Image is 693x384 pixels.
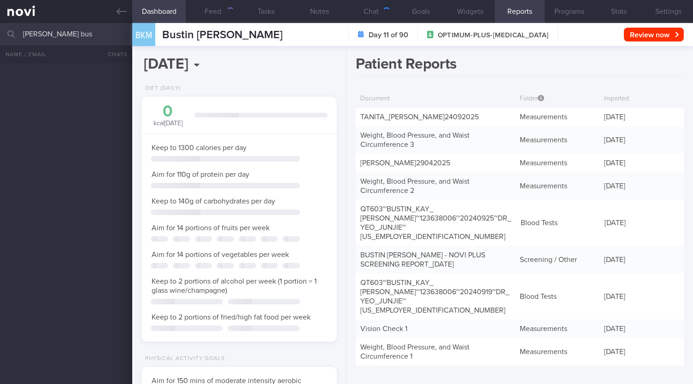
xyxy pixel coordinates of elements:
span: Aim for 110g of protein per day [152,171,249,178]
div: [DATE] [599,250,684,269]
a: Weight, Blood Pressure, and Waist Circumference 1 [360,343,470,360]
div: Blood Tests [515,287,599,306]
a: Weight, Blood Pressure, and Waist Circumference 2 [360,178,470,194]
div: Folder [515,90,599,108]
strong: Day 11 of 90 [369,30,408,40]
div: [DATE] [599,154,684,172]
div: Measurements [515,177,599,195]
a: QT603~BUSTIN_KAY_[PERSON_NAME]~123638006~20240919~DR_YEO_JUNJIE~[US_EMPLOYER_IDENTIFICATION_NUMBER] [360,279,510,314]
div: Measurements [515,320,599,338]
div: Measurements [515,154,599,172]
div: [DATE] [600,214,684,232]
div: Document [356,90,515,108]
div: Screening / Other [515,250,599,269]
div: [DATE] [599,177,684,195]
span: Aim for 14 portions of fruits per week [152,224,270,232]
div: Measurements [515,108,599,126]
span: Aim for 14 portions of vegetables per week [152,251,289,258]
h1: Patient Reports [356,55,684,76]
a: TANITA_[PERSON_NAME]24092025 [360,113,479,121]
span: Keep to 140g of carbohydrates per day [152,198,275,205]
span: Keep to 2 portions of fried/high fat food per week [152,314,311,321]
button: Chats [95,45,132,64]
span: Keep to 1300 calories per day [152,144,247,151]
div: 0 [151,104,185,120]
div: Diet (Daily) [141,85,181,92]
a: BUSTIN [PERSON_NAME] - NOVI PLUS SCREENING REPORT_[DATE] [360,251,485,268]
div: [DATE] [599,343,684,361]
div: Measurements [515,131,599,149]
button: Review now [624,28,684,41]
div: Physical Activity Goals [141,355,225,362]
div: BKM [130,17,158,53]
div: Measurements [515,343,599,361]
a: QT603~BUSTIN_KAY_[PERSON_NAME]~123638006~20240925~DR_YEO_JUNJIE~[US_EMPLOYER_IDENTIFICATION_NUMBER] [360,205,511,240]
div: [DATE] [599,320,684,338]
span: OPTIMUM-PLUS-[MEDICAL_DATA] [438,31,548,40]
div: Imported [599,90,684,108]
div: Blood Tests [516,214,600,232]
a: [PERSON_NAME]29042025 [360,159,450,167]
a: Vision Check 1 [360,325,407,332]
div: [DATE] [599,108,684,126]
span: Keep to 2 portions of alcohol per week (1 portion = 1 glass wine/champagne) [152,278,317,294]
div: [DATE] [599,287,684,306]
div: kcal [DATE] [151,104,185,128]
a: Weight, Blood Pressure, and Waist Circumference 3 [360,132,470,148]
div: [DATE] [599,131,684,149]
span: Bustin [PERSON_NAME] [162,29,282,41]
